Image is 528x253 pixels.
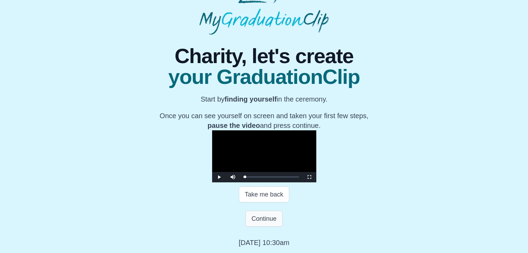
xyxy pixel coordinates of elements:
span: Charity, let's create [160,46,368,67]
b: finding yourself [225,95,277,103]
button: Play [212,172,226,182]
div: Progress Bar [243,176,299,177]
p: Once you can see yourself on screen and taken your first few steps, and press continue. [160,111,368,130]
p: [DATE] 10:30am [238,238,289,247]
button: Fullscreen [302,172,316,182]
b: pause the video [208,122,260,129]
p: Start by in the ceremony. [160,94,368,104]
span: your GraduationClip [160,67,368,87]
div: Video Player [212,130,316,182]
button: Take me back [239,186,289,202]
button: Mute [226,172,240,182]
button: Continue [245,211,282,227]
